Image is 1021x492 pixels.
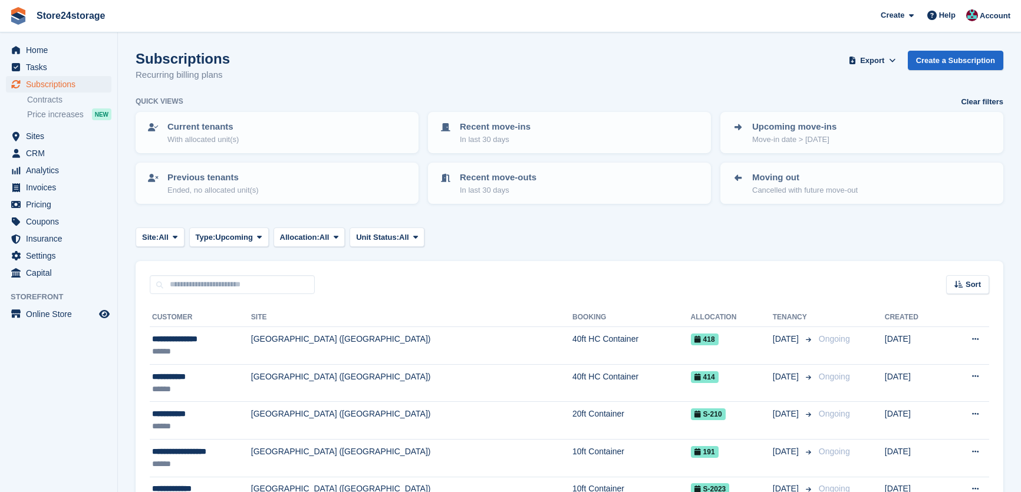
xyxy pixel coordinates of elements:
[572,364,691,402] td: 40ft HC Container
[572,402,691,440] td: 20ft Container
[26,179,97,196] span: Invoices
[819,372,850,381] span: Ongoing
[350,227,424,247] button: Unit Status: All
[26,306,97,322] span: Online Store
[27,108,111,121] a: Price increases NEW
[752,134,836,146] p: Move-in date > [DATE]
[691,408,726,420] span: S-210
[773,333,801,345] span: [DATE]
[97,307,111,321] a: Preview store
[26,76,97,93] span: Subscriptions
[6,128,111,144] a: menu
[159,232,169,243] span: All
[251,439,572,477] td: [GEOGRAPHIC_DATA] ([GEOGRAPHIC_DATA])
[691,308,773,327] th: Allocation
[460,134,531,146] p: In last 30 days
[167,134,239,146] p: With allocated unit(s)
[92,108,111,120] div: NEW
[356,232,399,243] span: Unit Status:
[399,232,409,243] span: All
[26,230,97,247] span: Insurance
[961,96,1003,108] a: Clear filters
[819,334,850,344] span: Ongoing
[6,306,111,322] a: menu
[885,439,945,477] td: [DATE]
[167,184,259,196] p: Ended, no allocated unit(s)
[885,327,945,365] td: [DATE]
[773,445,801,458] span: [DATE]
[6,76,111,93] a: menu
[6,265,111,281] a: menu
[860,55,884,67] span: Export
[215,232,253,243] span: Upcoming
[752,171,858,184] p: Moving out
[722,164,1002,203] a: Moving out Cancelled with future move-out
[966,9,978,21] img: George
[196,232,216,243] span: Type:
[167,171,259,184] p: Previous tenants
[6,162,111,179] a: menu
[167,120,239,134] p: Current tenants
[26,42,97,58] span: Home
[691,333,719,345] span: 418
[6,213,111,230] a: menu
[26,213,97,230] span: Coupons
[6,145,111,161] a: menu
[11,291,117,303] span: Storefront
[26,162,97,179] span: Analytics
[773,308,814,327] th: Tenancy
[251,402,572,440] td: [GEOGRAPHIC_DATA] ([GEOGRAPHIC_DATA])
[142,232,159,243] span: Site:
[26,59,97,75] span: Tasks
[819,447,850,456] span: Ongoing
[572,327,691,365] td: 40ft HC Container
[26,247,97,264] span: Settings
[773,371,801,383] span: [DATE]
[251,364,572,402] td: [GEOGRAPHIC_DATA] ([GEOGRAPHIC_DATA])
[136,68,230,82] p: Recurring billing plans
[26,128,97,144] span: Sites
[885,364,945,402] td: [DATE]
[320,232,330,243] span: All
[980,10,1010,22] span: Account
[32,6,110,25] a: Store24storage
[189,227,269,247] button: Type: Upcoming
[885,402,945,440] td: [DATE]
[939,9,956,21] span: Help
[6,59,111,75] a: menu
[966,279,981,290] span: Sort
[274,227,345,247] button: Allocation: All
[885,308,945,327] th: Created
[6,196,111,213] a: menu
[572,308,691,327] th: Booking
[6,42,111,58] a: menu
[752,120,836,134] p: Upcoming move-ins
[460,171,536,184] p: Recent move-outs
[26,196,97,213] span: Pricing
[847,51,898,70] button: Export
[908,51,1003,70] a: Create a Subscription
[136,96,183,107] h6: Quick views
[136,227,185,247] button: Site: All
[460,184,536,196] p: In last 30 days
[6,230,111,247] a: menu
[691,446,719,458] span: 191
[752,184,858,196] p: Cancelled with future move-out
[137,113,417,152] a: Current tenants With allocated unit(s)
[6,179,111,196] a: menu
[137,164,417,203] a: Previous tenants Ended, no allocated unit(s)
[27,94,111,105] a: Contracts
[9,7,27,25] img: stora-icon-8386f47178a22dfd0bd8f6a31ec36ba5ce8667c1dd55bd0f319d3a0aa187defe.svg
[691,371,719,383] span: 414
[27,109,84,120] span: Price increases
[722,113,1002,152] a: Upcoming move-ins Move-in date > [DATE]
[819,409,850,418] span: Ongoing
[280,232,320,243] span: Allocation:
[26,145,97,161] span: CRM
[251,308,572,327] th: Site
[251,327,572,365] td: [GEOGRAPHIC_DATA] ([GEOGRAPHIC_DATA])
[429,164,710,203] a: Recent move-outs In last 30 days
[150,308,251,327] th: Customer
[6,247,111,264] a: menu
[136,51,230,67] h1: Subscriptions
